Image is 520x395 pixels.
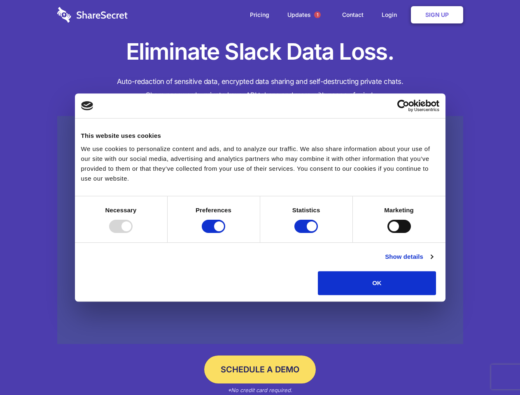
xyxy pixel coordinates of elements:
span: 1 [314,12,321,18]
a: Sign Up [411,6,463,23]
a: Pricing [242,2,277,28]
a: Login [373,2,409,28]
div: We use cookies to personalize content and ads, and to analyze our traffic. We also share informat... [81,144,439,184]
a: Schedule a Demo [204,355,316,383]
button: OK [318,271,436,295]
strong: Marketing [384,207,414,214]
em: *No credit card required. [228,387,292,393]
h4: Auto-redaction of sensitive data, encrypted data sharing and self-destructing private chats. Shar... [57,75,463,102]
a: Show details [385,252,433,262]
a: Usercentrics Cookiebot - opens in a new window [367,100,439,112]
div: This website uses cookies [81,131,439,141]
img: logo [81,101,93,110]
img: logo-wordmark-white-trans-d4663122ce5f474addd5e946df7df03e33cb6a1c49d2221995e7729f52c070b2.svg [57,7,128,23]
a: Contact [334,2,372,28]
h1: Eliminate Slack Data Loss. [57,37,463,67]
a: Wistia video thumbnail [57,116,463,344]
strong: Necessary [105,207,137,214]
strong: Statistics [292,207,320,214]
strong: Preferences [196,207,231,214]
